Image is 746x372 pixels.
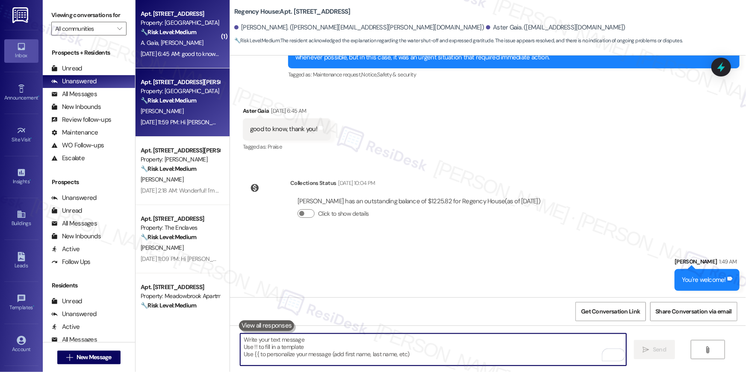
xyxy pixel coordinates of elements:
a: Inbox [4,39,38,62]
div: You're welcome! [682,275,726,284]
div: 1:49 AM [717,257,737,266]
i:  [643,346,649,353]
span: [PERSON_NAME] [141,176,183,183]
div: Follow Ups [51,258,91,267]
button: Share Conversation via email [650,302,737,321]
div: [DATE] 6:45 AM: good to know, thank you! [141,50,244,58]
a: Templates • [4,291,38,314]
button: Get Conversation Link [575,302,646,321]
span: Get Conversation Link [581,307,640,316]
span: Notice , [362,71,377,78]
span: New Message [77,353,112,362]
div: New Inbounds [51,232,101,241]
div: Unanswered [51,310,97,319]
i:  [117,25,122,32]
div: Escalate [51,154,85,163]
button: New Message [57,351,121,364]
div: WO Follow-ups [51,141,104,150]
div: Unread [51,64,82,73]
div: Tagged as: [288,68,740,81]
div: Apt. [STREET_ADDRESS][PERSON_NAME] [141,146,220,155]
div: [DATE] 11:09 PM: Hi [PERSON_NAME], I understand you're out of town and unable to confirm the comp... [141,255,721,263]
div: Aster Gaia [243,106,331,118]
span: • [38,94,39,100]
div: Unanswered [51,77,97,86]
div: Apt. [STREET_ADDRESS][PERSON_NAME] [141,78,220,87]
a: Account [4,333,38,356]
div: [PERSON_NAME] [675,257,740,269]
div: [DATE] 10:04 PM [336,179,375,187]
div: Property: The Enclaves [141,223,220,232]
div: Tagged as: [243,141,331,153]
div: Property: [GEOGRAPHIC_DATA] [141,87,220,96]
div: Aster Gaia. ([EMAIL_ADDRESS][DOMAIN_NAME]) [486,23,625,32]
div: All Messages [51,90,97,99]
div: New Inbounds [51,103,101,111]
a: Insights • [4,165,38,188]
strong: 🔧 Risk Level: Medium [234,37,280,44]
i:  [66,354,73,361]
span: [PERSON_NAME] [161,39,203,47]
span: : The resident acknowledged the explanation regarding the water shut-off and expressed gratitude.... [234,36,683,45]
div: Property: [PERSON_NAME] [141,155,220,164]
b: Regency House: Apt. [STREET_ADDRESS] [234,7,351,16]
span: Share Conversation via email [656,307,732,316]
div: Prospects [43,178,135,187]
span: • [31,135,32,141]
span: Praise [268,143,282,150]
div: Unanswered [51,193,97,202]
i:  [705,346,711,353]
img: ResiDesk Logo [12,7,30,23]
div: Property: [GEOGRAPHIC_DATA] [141,18,220,27]
div: Apt. [STREET_ADDRESS] [141,283,220,292]
textarea: To enrich screen reader interactions, please activate Accessibility in Grammarly extension settings [240,334,626,366]
div: Maintenance [51,128,98,137]
div: All Messages [51,219,97,228]
a: Leads [4,249,38,272]
div: Residents [43,281,135,290]
span: A. Gaia [141,39,161,47]
div: Collections Status [290,179,336,187]
a: Buildings [4,207,38,230]
strong: 🔧 Risk Level: Medium [141,97,196,104]
strong: 🔧 Risk Level: Medium [141,165,196,173]
div: Unread [51,297,82,306]
input: All communities [55,22,113,35]
span: Maintenance request , [313,71,362,78]
div: Apt. [STREET_ADDRESS] [141,9,220,18]
span: • [29,177,31,183]
button: Send [634,340,675,359]
div: [PERSON_NAME]. ([PERSON_NAME][EMAIL_ADDRESS][PERSON_NAME][DOMAIN_NAME]) [234,23,484,32]
div: Apt. [STREET_ADDRESS] [141,214,220,223]
strong: 🔧 Risk Level: Medium [141,28,196,36]
div: [DATE] 2:18 AM: Wonderful! I'm so glad to hear that everything was already taken care of. If you ... [141,187,710,194]
span: [PERSON_NAME] [141,107,183,115]
div: [PERSON_NAME] has an outstanding balance of $1225.82 for Regency House (as of [DATE]) [298,197,540,206]
label: Click to show details [318,209,369,218]
div: good to know, thank you! [250,125,317,134]
span: • [33,303,34,309]
div: All Messages [51,335,97,344]
strong: 🔧 Risk Level: Medium [141,302,196,309]
div: Active [51,322,80,331]
strong: 🔧 Risk Level: Medium [141,233,196,241]
span: [PERSON_NAME] [141,244,183,252]
label: Viewing conversations for [51,9,127,22]
div: Review follow-ups [51,115,111,124]
span: Safety & security [377,71,416,78]
div: [DATE] 6:45 AM [269,106,307,115]
div: Property: Meadowbrook Apartments [141,292,220,301]
div: Active [51,245,80,254]
div: Unread [51,206,82,215]
a: Site Visit • [4,123,38,146]
div: Prospects + Residents [43,48,135,57]
span: Send [653,345,666,354]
